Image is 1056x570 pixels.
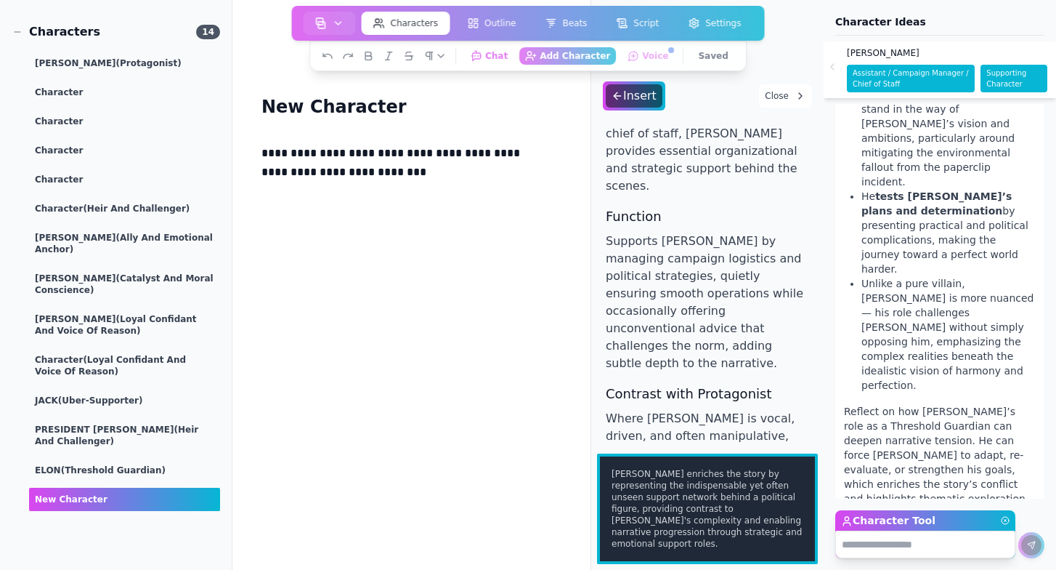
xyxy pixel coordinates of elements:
[29,308,220,342] div: [PERSON_NAME]
[29,52,220,75] div: [PERSON_NAME]
[455,12,527,35] button: Outline
[362,12,450,35] button: Characters
[29,226,220,261] div: [PERSON_NAME]
[519,47,616,65] button: Add Character
[591,122,824,448] div: [PERSON_NAME] is a laconic, reserved individual who rarely initiates conversation but, when engag...
[693,47,734,65] button: Saved
[612,468,803,550] span: [PERSON_NAME] enriches the story by representing the indispensable yet often unseen support netwo...
[861,87,1036,189] li: that stand in the way of [PERSON_NAME]’s vision and ambitions, particularly around mitigating the...
[29,389,220,412] div: JACK
[835,510,1015,531] label: Character Tool
[601,9,673,38] a: Script
[844,404,1036,526] p: Reflect on how [PERSON_NAME]’s role as a Threshold Guardian can deepen narrative tension. He can ...
[29,418,220,453] div: PRESIDENT [PERSON_NAME]
[861,189,1036,276] li: He by presenting practical and political complications, making the journey toward a perfect world...
[29,110,220,133] div: Character
[61,465,166,475] span: (Threshold Guardian)
[29,168,220,191] div: Character
[676,12,752,35] button: Settings
[196,25,220,39] span: 14
[673,9,755,38] a: Settings
[359,9,453,38] a: Characters
[861,276,1036,393] li: Unlike a pure villain, [PERSON_NAME] is more nuanced — his role challenges [PERSON_NAME] without ...
[29,488,220,511] div: New Character
[606,84,662,108] div: Insert
[29,197,220,220] div: Character
[980,65,1047,92] span: supporting character
[116,58,182,68] span: (protagonist)
[835,15,1044,29] p: Character Ideas
[861,190,1012,217] strong: tests [PERSON_NAME]’s plans and determination
[35,233,213,254] span: (Ally and Emotional Anchor)
[315,17,327,29] img: storyboard
[530,9,601,38] a: Beats
[603,81,665,111] button: Insert
[35,355,186,377] span: (Loyal Confidant and Voice of Reason)
[759,84,812,108] button: Close
[35,273,214,295] span: (Catalyst and Moral Conscience)
[12,23,100,41] div: Characters
[29,459,220,482] div: ELON
[606,206,809,227] h4: Function
[35,314,197,336] span: (Loyal Confidant and Voice of Reason)
[29,267,220,302] div: [PERSON_NAME]
[604,12,670,35] button: Script
[83,204,190,214] span: (Heir and Challenger)
[452,9,530,38] a: Outline
[29,139,220,162] div: Character
[29,348,220,383] div: Character
[847,47,919,59] span: [PERSON_NAME]
[465,47,513,65] button: Chat
[622,47,674,65] button: Voice
[606,384,809,404] h4: Contrast with Protagonist
[58,396,143,406] span: (Uber-Supporter)
[847,65,975,92] span: Assistant / Campaign Manager / Chief of Staff
[533,12,598,35] button: Beats
[256,93,413,121] h1: New Character
[29,81,220,104] div: Character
